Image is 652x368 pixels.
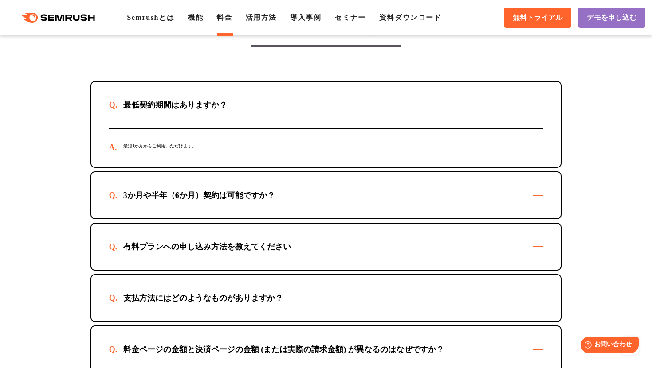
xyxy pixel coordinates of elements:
span: デモを申し込む [587,13,636,23]
a: 導入事例 [290,14,321,21]
a: デモを申し込む [578,8,645,28]
div: 有料プランへの申し込み方法を教えてください [109,241,305,252]
a: 料金 [216,14,232,21]
a: 機能 [188,14,203,21]
div: 支払方法にはどのようなものがありますか？ [109,293,297,303]
div: 料金ページの金額と決済ページの金額 (または実際の請求金額) が異なるのはなぜですか？ [109,344,458,355]
div: 最短1か月からご利用いただけます。 [109,129,543,167]
a: セミナー [334,14,365,21]
div: 3か月や半年（6か月）契約は可能ですか？ [109,190,289,201]
a: 活用方法 [246,14,277,21]
a: 資料ダウンロード [379,14,442,21]
span: 無料トライアル [513,13,562,23]
div: 最低契約期間はありますか？ [109,100,241,110]
iframe: Help widget launcher [573,333,642,358]
a: 無料トライアル [504,8,571,28]
a: Semrushとは [127,14,174,21]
